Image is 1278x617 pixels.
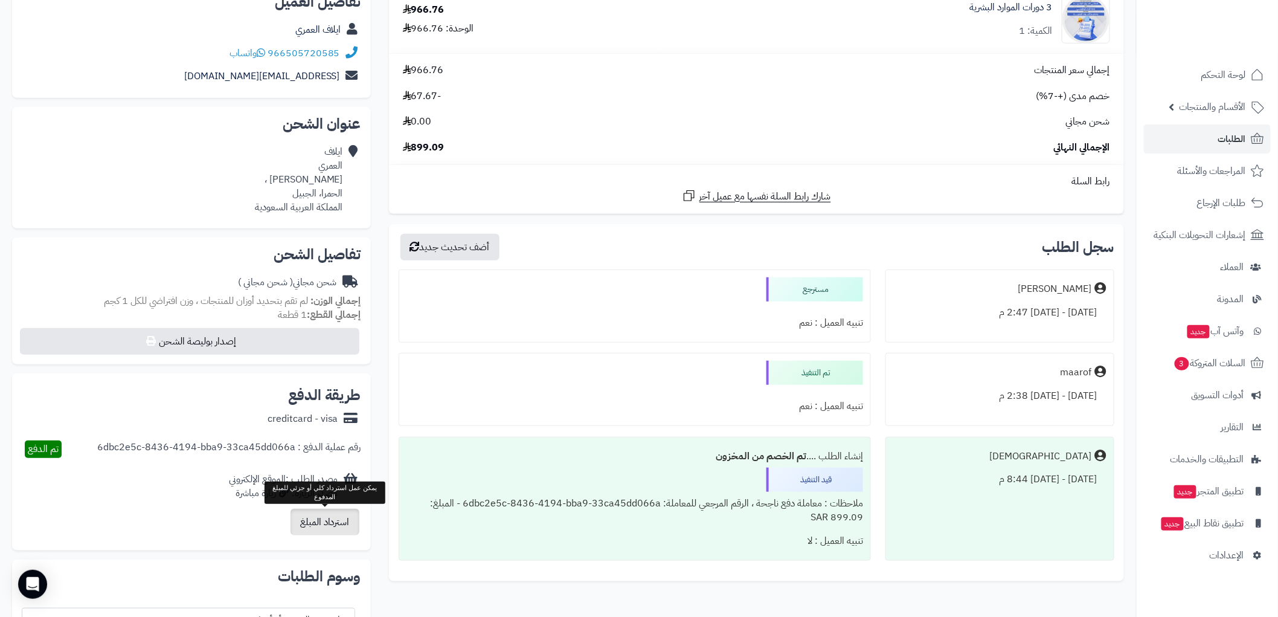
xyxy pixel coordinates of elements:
a: التقارير [1144,413,1271,442]
div: ايلاف العمري [PERSON_NAME] ، الحمرا، الجبيل المملكة العربية السعودية [255,145,343,214]
div: إنشاء الطلب .... [406,445,863,468]
small: 1 قطعة [278,308,361,322]
div: يمكن عمل استرداد كلي أو جزئي للمبلغ المدفوع [265,482,385,504]
div: قيد التنفيذ [766,468,863,492]
button: أضف تحديث جديد [400,234,499,260]
span: خصم مدى (+-7%) [1036,89,1110,103]
span: لم تقم بتحديد أوزان للمنتجات ، وزن افتراضي للكل 1 كجم [104,294,308,308]
b: تم الخصم من المخزون [716,449,806,464]
h3: سجل الطلب [1042,240,1114,254]
span: وآتس آب [1186,323,1244,340]
div: مصدر الزيارة: زيارة مباشرة [229,486,338,500]
span: العملاء [1221,259,1244,276]
div: تنبيه العميل : نعم [406,395,863,418]
span: طلبات الإرجاع [1197,195,1246,212]
div: maarof [1061,366,1092,380]
a: [EMAIL_ADDRESS][DOMAIN_NAME] [184,69,340,83]
span: لوحة التحكم [1201,66,1246,83]
div: [DEMOGRAPHIC_DATA] [990,450,1092,464]
span: المدونة [1218,291,1244,308]
a: المدونة [1144,285,1271,314]
h2: طريقة الدفع [288,388,361,402]
h2: وسوم الطلبات [22,569,361,584]
a: ايلاف العمري [295,22,341,37]
span: الإجمالي النهائي [1054,141,1110,155]
a: السلات المتروكة3 [1144,349,1271,378]
div: 966.76 [403,3,445,17]
span: الأقسام والمنتجات [1180,99,1246,115]
a: واتساب [230,46,265,60]
div: شحن مجاني [238,276,337,289]
div: رابط السلة [394,175,1119,189]
span: إجمالي سعر المنتجات [1035,63,1110,77]
a: شارك رابط السلة نفسها مع عميل آخر [682,189,831,204]
span: جديد [1187,325,1210,338]
span: الطلبات [1218,131,1246,147]
span: 0.00 [403,115,432,129]
div: تنبيه العميل : نعم [406,311,863,335]
div: [DATE] - [DATE] 8:44 م [893,468,1106,491]
img: logo-2.png [1196,21,1267,47]
span: 899.09 [403,141,445,155]
span: -67.67 [403,89,442,103]
span: تطبيق نقاط البيع [1160,515,1244,532]
div: تم التنفيذ [766,361,863,385]
div: الوحدة: 966.76 [403,22,474,36]
span: جديد [1161,517,1184,531]
div: رقم عملية الدفع : 6dbc2e5c-8436-4194-bba9-33ca45dd066a [97,441,361,458]
span: المراجعات والأسئلة [1178,163,1246,179]
strong: إجمالي الوزن: [310,294,361,308]
div: الكمية: 1 [1020,24,1053,38]
span: الإعدادات [1210,547,1244,564]
span: جديد [1174,485,1196,499]
div: مصدر الطلب :الموقع الإلكتروني [229,473,338,500]
span: التطبيقات والخدمات [1170,451,1244,468]
h2: عنوان الشحن [22,117,361,131]
a: تطبيق المتجرجديد [1144,477,1271,506]
a: وآتس آبجديد [1144,317,1271,346]
a: الإعدادات [1144,541,1271,570]
div: [DATE] - [DATE] 2:47 م [893,301,1106,325]
span: أدوات التسويق [1192,387,1244,404]
span: التقارير [1221,419,1244,436]
div: ملاحظات : معاملة دفع ناجحة ، الرقم المرجعي للمعاملة: 6dbc2e5c-8436-4194-bba9-33ca45dd066a - المبل... [406,492,863,529]
span: إشعارات التحويلات البنكية [1154,227,1246,244]
span: 966.76 [403,63,444,77]
a: 966505720585 [268,46,340,60]
a: إشعارات التحويلات البنكية [1144,221,1271,250]
div: creditcard - visa [268,412,338,426]
span: شحن مجاني [1066,115,1110,129]
a: طلبات الإرجاع [1144,189,1271,218]
span: شارك رابط السلة نفسها مع عميل آخر [699,190,831,204]
div: Open Intercom Messenger [18,570,47,599]
a: العملاء [1144,253,1271,282]
a: لوحة التحكم [1144,60,1271,89]
a: 3 دورات الموارد البشرية [970,1,1053,15]
a: أدوات التسويق [1144,381,1271,410]
div: [DATE] - [DATE] 2:38 م [893,384,1106,408]
button: استرداد المبلغ [291,509,359,535]
a: التطبيقات والخدمات [1144,445,1271,474]
span: ( شحن مجاني ) [238,275,293,289]
a: الطلبات [1144,124,1271,153]
span: تطبيق المتجر [1173,483,1244,500]
span: تم الدفع [28,442,59,456]
a: تطبيق نقاط البيعجديد [1144,509,1271,538]
h2: تفاصيل الشحن [22,247,361,262]
span: 3 [1174,357,1190,370]
div: تنبيه العميل : لا [406,529,863,553]
div: [PERSON_NAME] [1018,282,1092,296]
span: السلات المتروكة [1174,355,1246,372]
div: مسترجع [766,277,863,302]
a: المراجعات والأسئلة [1144,157,1271,186]
button: إصدار بوليصة الشحن [20,328,359,355]
strong: إجمالي القطع: [307,308,361,322]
